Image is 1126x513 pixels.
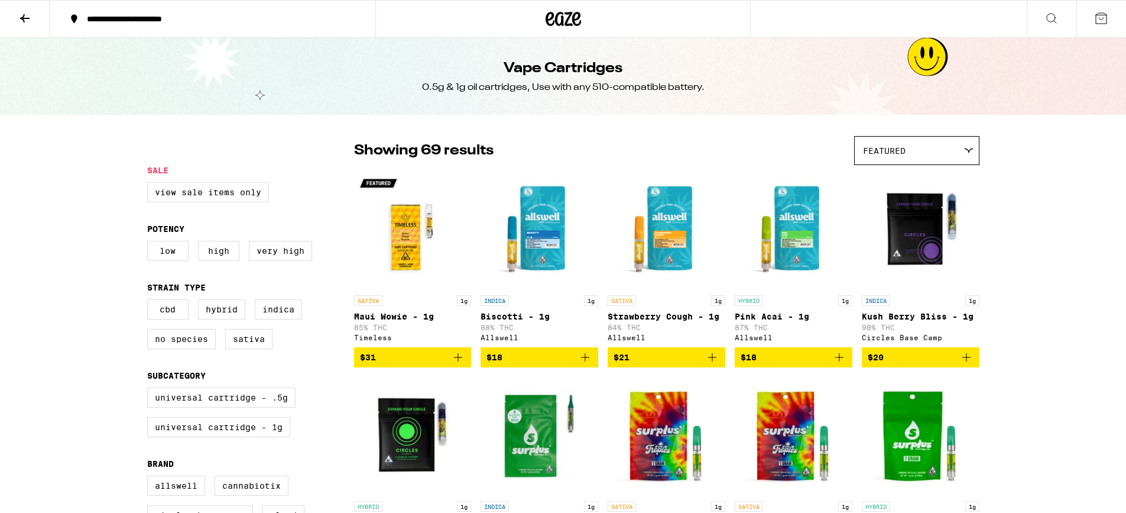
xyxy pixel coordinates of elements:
[868,353,884,362] span: $20
[354,377,472,495] img: Circles Base Camp - Dosido Drip - 1g
[504,59,622,79] h1: Vape Cartridges
[735,377,852,495] img: Surplus - Strawberry Daze - 1g
[147,241,189,261] label: Low
[354,501,382,512] p: HYBRID
[147,476,205,496] label: Allswell
[354,334,472,341] div: Timeless
[862,295,890,306] p: INDICA
[360,353,376,362] span: $31
[147,166,168,175] legend: Sale
[147,283,206,292] legend: Strain Type
[225,329,272,349] label: Sativa
[608,377,725,495] img: Surplus - Banana Mango - 1g
[608,312,725,321] p: Strawberry Cough - 1g
[481,501,509,512] p: INDICA
[862,171,979,347] a: Open page for Kush Berry Bliss - 1g from Circles Base Camp
[457,295,471,306] p: 1g
[608,171,725,347] a: Open page for Strawberry Cough - 1g from Allswell
[481,347,598,367] button: Add to bag
[481,171,598,347] a: Open page for Biscotti - 1g from Allswell
[354,324,472,331] p: 85% THC
[965,295,979,306] p: 1g
[147,459,174,469] legend: Brand
[147,329,216,349] label: No Species
[198,241,239,261] label: High
[481,377,598,495] img: Surplus - Blackberry Kush - 1g
[741,353,757,362] span: $18
[481,334,598,341] div: Allswell
[862,347,979,367] button: Add to bag
[735,334,852,341] div: Allswell
[422,81,705,94] div: 0.5g & 1g oil cartridges, Use with any 510-compatible battery.
[965,501,979,512] p: 1g
[862,171,979,289] img: Circles Base Camp - Kush Berry Bliss - 1g
[198,299,245,320] label: Hybrid
[838,501,852,512] p: 1g
[614,353,629,362] span: $21
[608,324,725,331] p: 84% THC
[838,295,852,306] p: 1g
[735,295,763,306] p: HYBRID
[735,324,852,331] p: 87% THC
[608,347,725,367] button: Add to bag
[354,347,472,367] button: Add to bag
[608,171,725,289] img: Allswell - Strawberry Cough - 1g
[862,312,979,321] p: Kush Berry Bliss - 1g
[735,171,852,289] img: Allswell - Pink Acai - 1g
[735,312,852,321] p: Pink Acai - 1g
[735,347,852,367] button: Add to bag
[481,312,598,321] p: Biscotti - 1g
[608,295,636,306] p: SATIVA
[354,171,472,289] img: Timeless - Maui Wowie - 1g
[711,295,725,306] p: 1g
[354,141,494,161] p: Showing 69 results
[215,476,288,496] label: Cannabiotix
[584,501,598,512] p: 1g
[862,324,979,331] p: 90% THC
[862,501,890,512] p: HYBRID
[711,501,725,512] p: 1g
[147,388,296,408] label: Universal Cartridge - .5g
[147,417,290,437] label: Universal Cartridge - 1g
[862,334,979,341] div: Circles Base Camp
[735,171,852,347] a: Open page for Pink Acai - 1g from Allswell
[735,501,763,512] p: SATIVA
[147,224,184,234] legend: Potency
[147,182,269,202] label: View Sale Items Only
[249,241,312,261] label: Very High
[862,377,979,495] img: Surplus - Strawberry Fields - 1g
[584,295,598,306] p: 1g
[481,295,509,306] p: INDICA
[863,146,906,156] span: Featured
[354,171,472,347] a: Open page for Maui Wowie - 1g from Timeless
[486,353,502,362] span: $18
[147,299,189,320] label: CBD
[457,501,471,512] p: 1g
[481,324,598,331] p: 88% THC
[255,299,302,320] label: Indica
[608,501,636,512] p: SATIVA
[147,371,206,380] legend: Subcategory
[481,171,598,289] img: Allswell - Biscotti - 1g
[354,295,382,306] p: SATIVA
[354,312,472,321] p: Maui Wowie - 1g
[608,334,725,341] div: Allswell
